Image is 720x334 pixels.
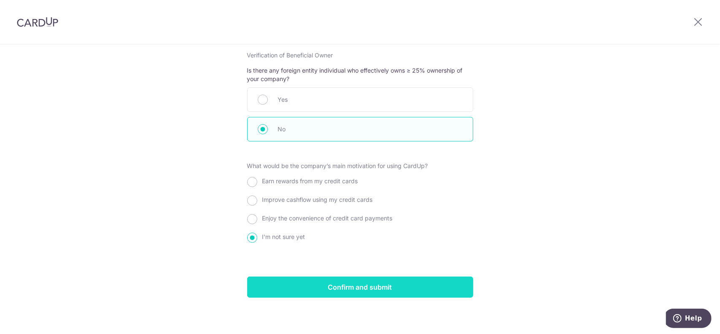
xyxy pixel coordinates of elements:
span: No [278,124,463,134]
span: Enjoy the convenience of credit card payments [262,215,393,222]
p: Is there any foreign entity individual who effectively owns ≥ 25% ownership of your company? [247,66,473,83]
input: Confirm and submit [247,277,473,298]
span: I'm not sure yet [262,233,305,240]
label: What would be the company’s main motivation for using CardUp? [247,162,428,170]
iframe: Opens a widget where you can find more information [666,309,712,330]
span: Yes [278,95,463,105]
label: Verification of Beneficial Owner [247,51,333,60]
span: Earn rewards from my credit cards [262,177,358,185]
img: CardUp [17,17,58,27]
span: Improve cashflow using my credit cards [262,196,373,203]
